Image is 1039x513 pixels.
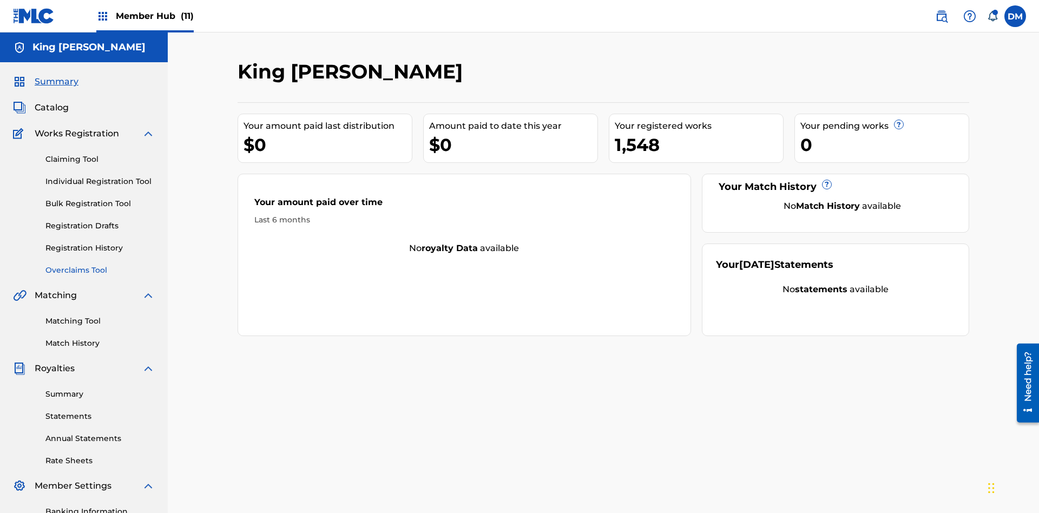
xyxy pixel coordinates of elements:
[895,120,903,129] span: ?
[615,120,783,133] div: Your registered works
[429,133,597,157] div: $0
[142,289,155,302] img: expand
[823,180,831,189] span: ?
[800,120,969,133] div: Your pending works
[45,176,155,187] a: Individual Registration Tool
[238,242,691,255] div: No available
[45,198,155,209] a: Bulk Registration Tool
[45,242,155,254] a: Registration History
[254,214,674,226] div: Last 6 months
[800,133,969,157] div: 0
[35,289,77,302] span: Matching
[1004,5,1026,27] div: User Menu
[716,283,956,296] div: No available
[729,200,956,213] div: No available
[615,133,783,157] div: 1,548
[931,5,952,27] a: Public Search
[116,10,194,22] span: Member Hub
[45,389,155,400] a: Summary
[739,259,774,271] span: [DATE]
[988,472,995,504] div: Drag
[96,10,109,23] img: Top Rightsholders
[1009,339,1039,428] iframe: Resource Center
[13,101,69,114] a: CatalogCatalog
[142,479,155,492] img: expand
[429,120,597,133] div: Amount paid to date this year
[181,11,194,21] span: (11)
[244,120,412,133] div: Your amount paid last distribution
[32,41,146,54] h5: King McTesterson
[716,258,833,272] div: Your Statements
[987,11,998,22] div: Notifications
[13,41,26,54] img: Accounts
[142,362,155,375] img: expand
[35,101,69,114] span: Catalog
[35,75,78,88] span: Summary
[13,289,27,302] img: Matching
[985,461,1039,513] iframe: Chat Widget
[45,220,155,232] a: Registration Drafts
[45,338,155,349] a: Match History
[238,60,468,84] h2: King [PERSON_NAME]
[795,284,847,294] strong: statements
[13,75,78,88] a: SummarySummary
[963,10,976,23] img: help
[13,8,55,24] img: MLC Logo
[13,75,26,88] img: Summary
[142,127,155,140] img: expand
[716,180,956,194] div: Your Match History
[45,154,155,165] a: Claiming Tool
[13,479,26,492] img: Member Settings
[422,243,478,253] strong: royalty data
[45,265,155,276] a: Overclaims Tool
[13,362,26,375] img: Royalties
[935,10,948,23] img: search
[45,455,155,466] a: Rate Sheets
[45,411,155,422] a: Statements
[45,315,155,327] a: Matching Tool
[796,201,860,211] strong: Match History
[254,196,674,214] div: Your amount paid over time
[244,133,412,157] div: $0
[45,433,155,444] a: Annual Statements
[35,479,111,492] span: Member Settings
[13,101,26,114] img: Catalog
[35,127,119,140] span: Works Registration
[35,362,75,375] span: Royalties
[13,127,27,140] img: Works Registration
[959,5,981,27] div: Help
